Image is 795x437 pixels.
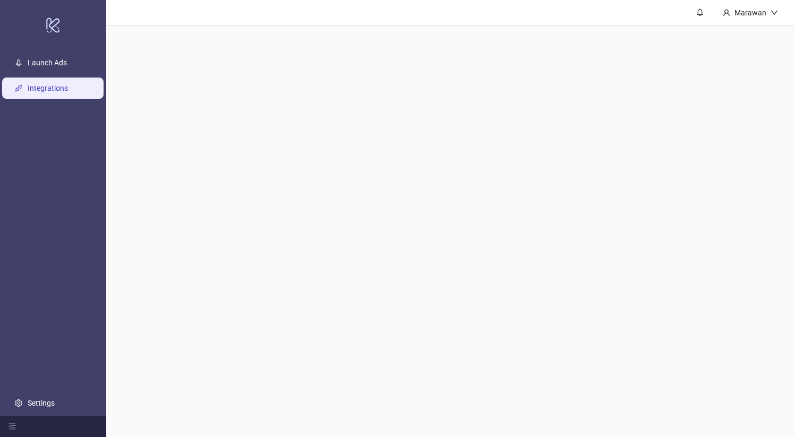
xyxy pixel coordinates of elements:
a: Settings [28,399,55,407]
div: Marawan [730,7,771,19]
a: Integrations [28,84,68,92]
span: user [723,9,730,16]
span: bell [696,8,704,16]
span: menu-fold [8,423,16,430]
a: Launch Ads [28,58,67,67]
span: down [771,9,778,16]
